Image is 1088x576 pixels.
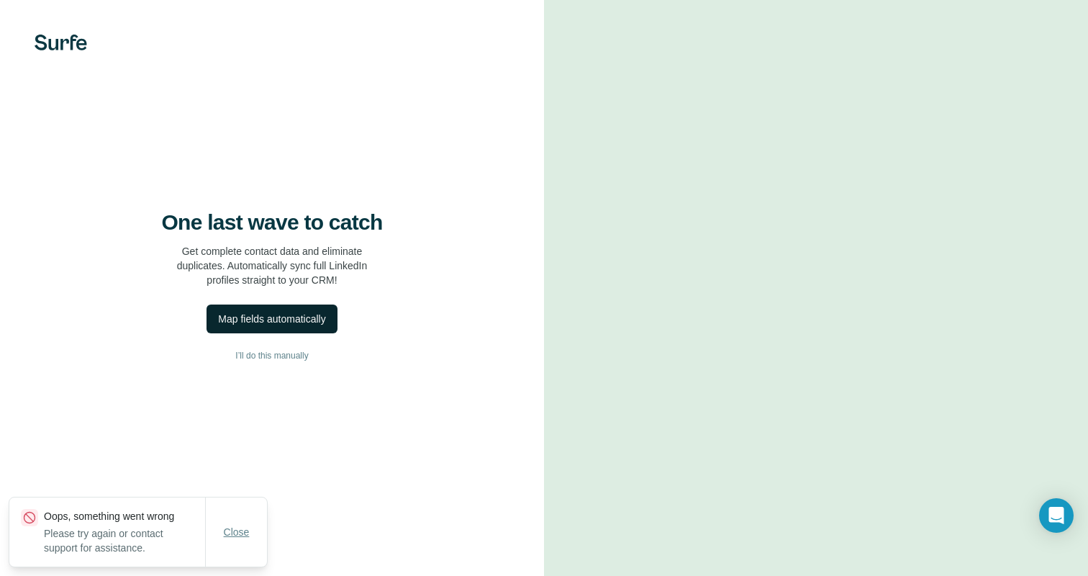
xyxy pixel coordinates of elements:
[1039,498,1074,533] div: Open Intercom Messenger
[235,349,308,362] span: I’ll do this manually
[218,312,325,326] div: Map fields automatically
[44,509,205,523] p: Oops, something went wrong
[29,345,515,366] button: I’ll do this manually
[44,526,205,555] p: Please try again or contact support for assistance.
[224,525,250,539] span: Close
[214,519,260,545] button: Close
[207,305,337,333] button: Map fields automatically
[35,35,87,50] img: Surfe's logo
[177,244,368,287] p: Get complete contact data and eliminate duplicates. Automatically sync full LinkedIn profiles str...
[162,210,383,235] h4: One last wave to catch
